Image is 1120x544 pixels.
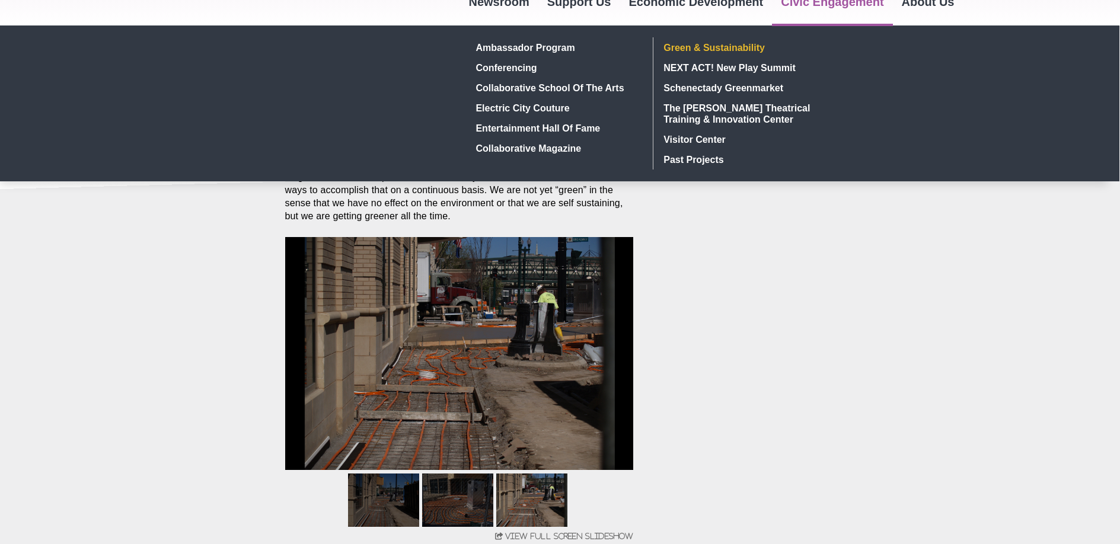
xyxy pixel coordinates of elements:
a: Visitor Center [659,129,832,149]
img: X-WEB-MARQUEE-POWER-MELT-2.jpg-nggid0234-ngg0dyn-120x90-00f0w010c011r110f110r010t010.jpg [422,473,493,527]
p: Proctors is committed to reducing the impact we have on the grid, the neighborhood and the planet... [285,158,634,223]
a: Entertainment Hall of Fame [471,118,644,138]
a: Conferencing [471,57,644,78]
img: X-WEB-MARQUEE-POWER-MELT-3.jpg-nggid0235-ngg0dyn-120x90-00f0w010c011r110f110r010t010.jpg [496,473,567,527]
a: Ambassador Program [471,37,644,57]
a: Green & Sustainability [659,37,832,57]
a: Past Projects [659,149,832,169]
a: The [PERSON_NAME] Theatrical Training & Innovation Center [659,98,832,129]
a: Schenectady Greenmarket [659,78,832,98]
a: Collaborative Magazine [471,138,644,158]
span: View Full Screen Slideshow [505,532,633,540]
a: Collaborative School of the Arts [471,78,644,98]
a: NEXT ACT! New Play Summit [659,57,832,78]
a: Electric City Couture [471,98,644,118]
img: X-WEB-MARQUEE-POWER-MELT.jpg-nggid0233-ngg0dyn-120x90-00f0w010c011r110f110r010t010.jpg [348,473,419,527]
